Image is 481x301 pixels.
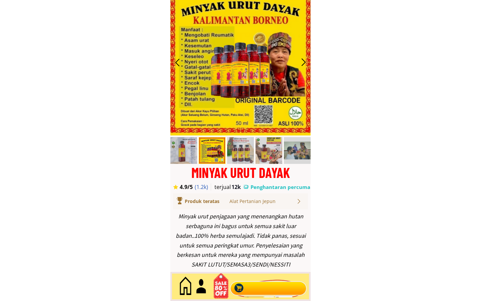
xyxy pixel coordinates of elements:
[214,183,237,191] h3: terjual
[195,183,212,191] h3: (1.2k)
[251,184,311,191] h3: Penghantaran percuma
[231,183,243,191] h3: 12k
[180,183,198,191] h3: 4.9/5
[229,198,296,205] div: Alat Pertanian Jepun
[170,166,311,179] div: MINYAK URUT DAYAK
[185,198,238,205] div: Produk teratas
[174,212,308,270] div: Minyak urut penjagaan yang menenangkan hutan serbaguna ini bagus untuk semua sakit luar badan..10...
